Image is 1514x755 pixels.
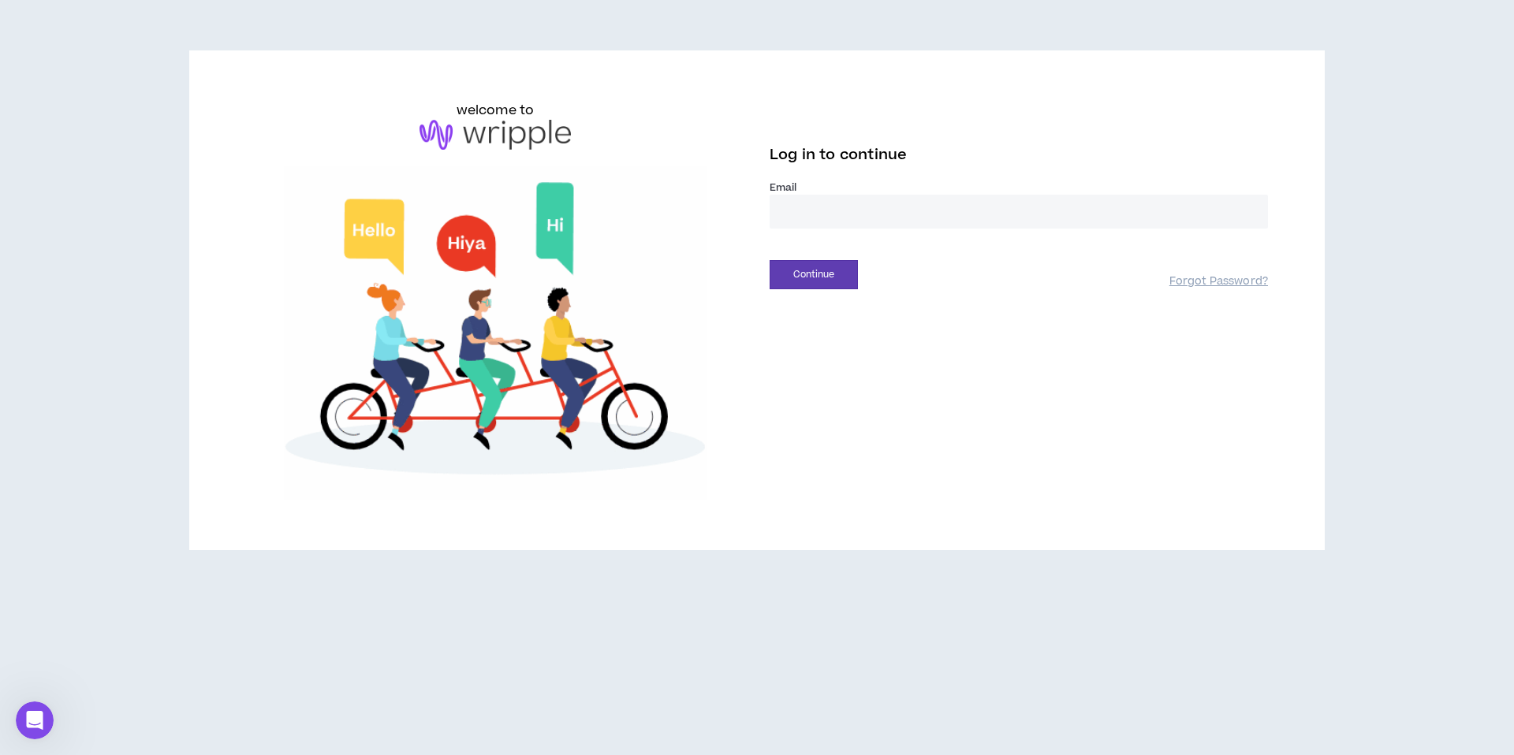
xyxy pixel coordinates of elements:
h6: welcome to [457,101,535,120]
button: Continue [770,260,858,289]
iframe: Intercom live chat [16,701,54,739]
a: Forgot Password? [1169,274,1268,289]
img: Welcome to Wripple [246,166,744,500]
label: Email [770,180,1268,195]
img: logo-brand.png [420,120,571,150]
span: Log in to continue [770,145,907,165]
